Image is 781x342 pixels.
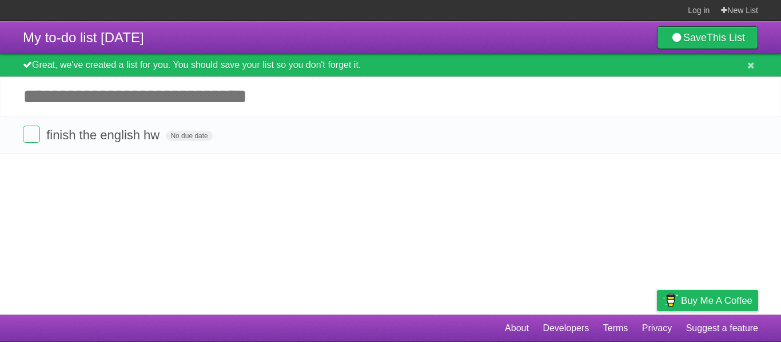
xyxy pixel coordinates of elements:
label: Done [23,126,40,143]
a: Developers [543,317,589,339]
span: finish the english hw [46,128,162,142]
b: This List [707,32,745,43]
img: Buy me a coffee [663,291,678,310]
span: No due date [166,131,212,141]
span: My to-do list [DATE] [23,30,144,45]
a: Suggest a feature [686,317,758,339]
a: Privacy [642,317,672,339]
a: Buy me a coffee [657,290,758,311]
span: Buy me a coffee [681,291,752,311]
a: SaveThis List [657,26,758,49]
a: Terms [603,317,628,339]
a: About [505,317,529,339]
